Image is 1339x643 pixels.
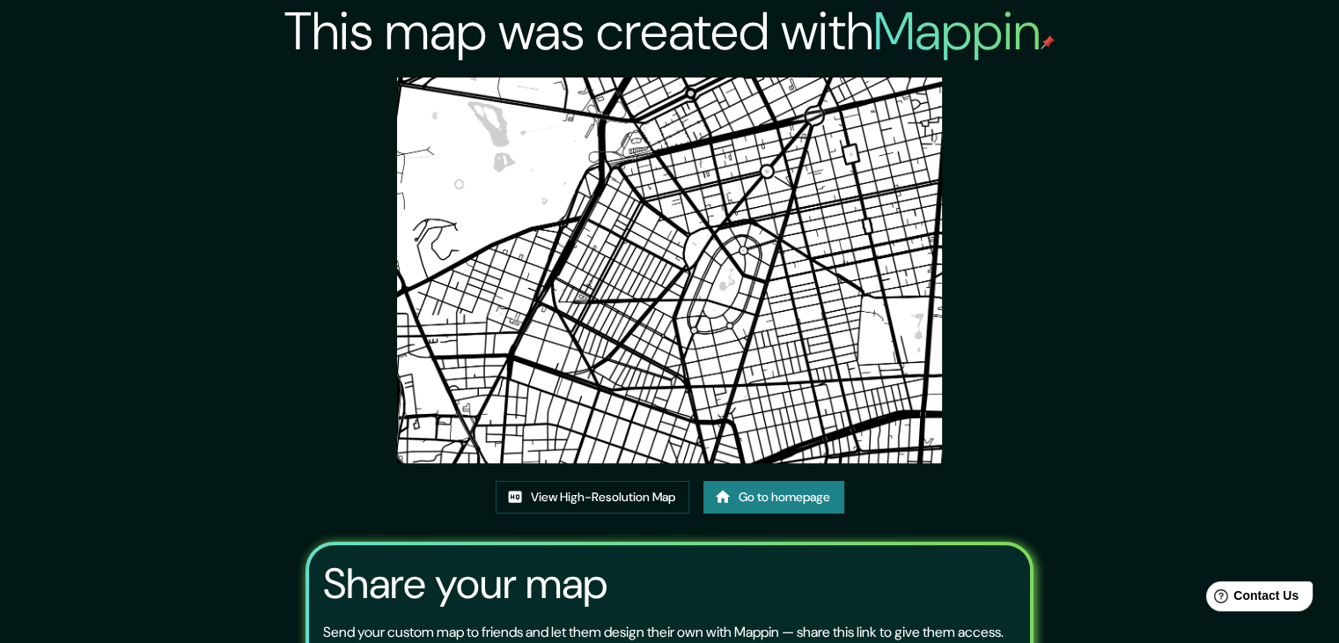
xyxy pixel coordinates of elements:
[323,559,607,609] h3: Share your map
[1182,574,1320,624] iframe: Help widget launcher
[1041,35,1055,49] img: mappin-pin
[323,622,1004,643] p: Send your custom map to friends and let them design their own with Mappin — share this link to gi...
[496,481,689,514] a: View High-Resolution Map
[703,481,844,514] a: Go to homepage
[397,78,942,463] img: created-map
